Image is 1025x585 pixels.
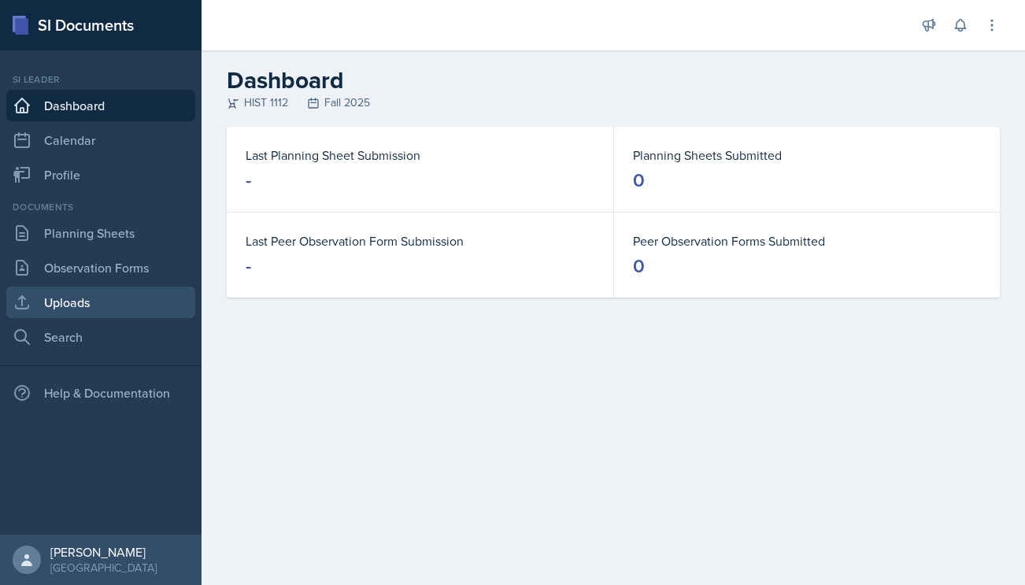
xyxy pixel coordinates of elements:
[6,90,195,121] a: Dashboard
[633,146,981,165] dt: Planning Sheets Submitted
[6,287,195,318] a: Uploads
[246,168,251,193] div: -
[633,254,645,279] div: 0
[6,252,195,283] a: Observation Forms
[6,72,195,87] div: Si leader
[633,231,981,250] dt: Peer Observation Forms Submitted
[246,146,594,165] dt: Last Planning Sheet Submission
[6,217,195,249] a: Planning Sheets
[246,231,594,250] dt: Last Peer Observation Form Submission
[633,168,645,193] div: 0
[6,124,195,156] a: Calendar
[50,560,157,576] div: [GEOGRAPHIC_DATA]
[6,321,195,353] a: Search
[6,159,195,191] a: Profile
[50,544,157,560] div: [PERSON_NAME]
[227,94,1000,111] div: HIST 1112 Fall 2025
[6,200,195,214] div: Documents
[6,377,195,409] div: Help & Documentation
[227,66,1000,94] h2: Dashboard
[246,254,251,279] div: -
